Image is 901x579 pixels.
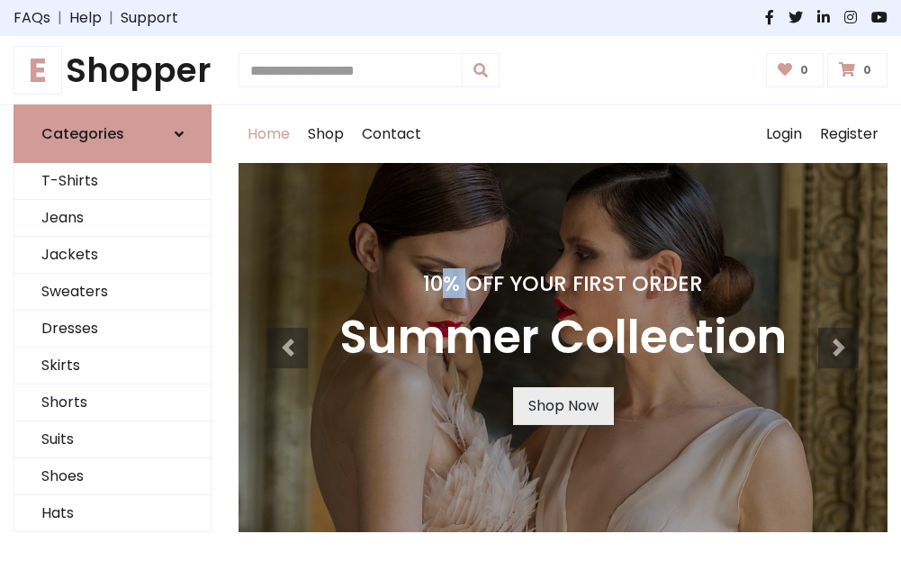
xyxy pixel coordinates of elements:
a: Jackets [14,237,211,274]
a: Shop [299,105,353,163]
a: Shorts [14,384,211,421]
a: Categories [14,104,212,163]
a: Sweaters [14,274,211,311]
a: Shoes [14,458,211,495]
a: Hats [14,495,211,532]
h6: Categories [41,125,124,142]
a: Suits [14,421,211,458]
a: Support [121,7,178,29]
a: 0 [827,53,887,87]
h3: Summer Collection [339,311,787,366]
a: Login [757,105,811,163]
a: Shop Now [513,387,614,425]
a: Register [811,105,887,163]
h1: Shopper [14,50,212,90]
a: Contact [353,105,430,163]
span: 0 [859,62,876,78]
a: T-Shirts [14,163,211,200]
a: Help [69,7,102,29]
a: 0 [766,53,824,87]
a: Dresses [14,311,211,348]
a: Jeans [14,200,211,237]
h4: 10% Off Your First Order [339,271,787,296]
span: E [14,46,62,95]
a: FAQs [14,7,50,29]
span: | [50,7,69,29]
a: Home [239,105,299,163]
span: | [102,7,121,29]
span: 0 [796,62,813,78]
a: EShopper [14,50,212,90]
a: Skirts [14,348,211,384]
